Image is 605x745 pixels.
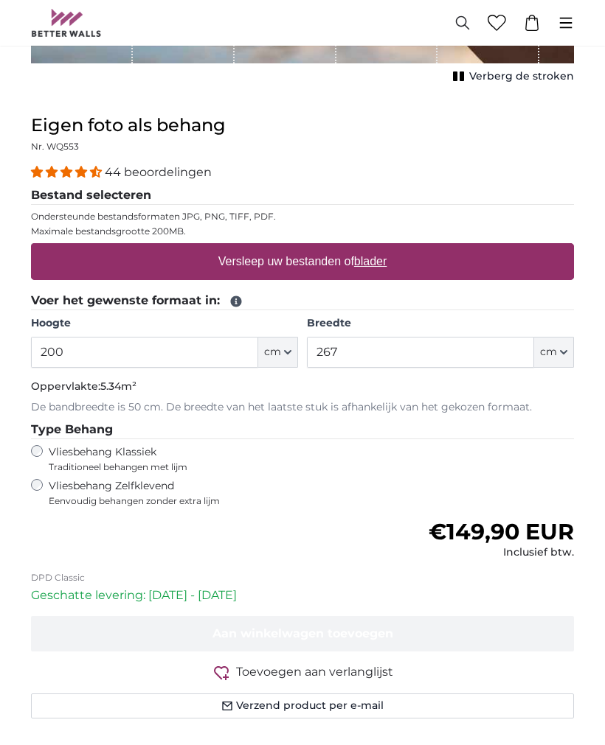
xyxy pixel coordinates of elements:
img: Betterwalls [31,9,102,37]
span: cm [540,345,557,360]
button: cm [258,337,298,368]
legend: Type Behang [31,421,574,439]
button: Verberg de stroken [449,66,574,87]
span: Verberg de stroken [469,69,574,84]
button: cm [534,337,574,368]
u: blader [354,255,387,267]
label: Hoogte [31,316,298,331]
p: Ondersteunde bestandsformaten JPG, PNG, TIFF, PDF. [31,211,574,223]
legend: Voer het gewenste formaat in: [31,292,574,310]
p: Geschatte levering: [DATE] - [DATE] [31,587,574,604]
span: Aan winkelwagen toevoegen [212,626,393,640]
span: 44 beoordelingen [105,165,212,179]
p: Maximale bestandsgrootte 200MB. [31,225,574,237]
label: Vliesbehang Klassiek [49,445,295,473]
label: Vliesbehang Zelfklevend [49,479,345,507]
p: Oppervlakte: [31,380,574,394]
label: Versleep uw bestanden of [212,247,393,276]
button: Toevoegen aan verlanglijst [31,663,574,682]
span: Toevoegen aan verlanglijst [236,663,393,681]
span: €149,90 EUR [429,518,574,545]
label: Breedte [307,316,574,331]
button: Aan winkelwagen toevoegen [31,616,574,651]
p: DPD Classic [31,572,574,584]
span: 4.34 stars [31,165,105,179]
h1: Eigen foto als behang [31,113,574,137]
button: Verzend product per e-mail [31,693,574,718]
span: Traditioneel behangen met lijm [49,461,295,473]
p: De bandbreedte is 50 cm. De breedte van het laatste stuk is afhankelijk van het gekozen formaat. [31,400,574,415]
span: 5.34m² [100,380,136,393]
div: Inclusief btw. [429,545,574,560]
span: Nr. WQ553 [31,141,79,152]
span: cm [264,345,281,360]
legend: Bestand selecteren [31,186,574,205]
span: Eenvoudig behangen zonder extra lijm [49,495,345,507]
